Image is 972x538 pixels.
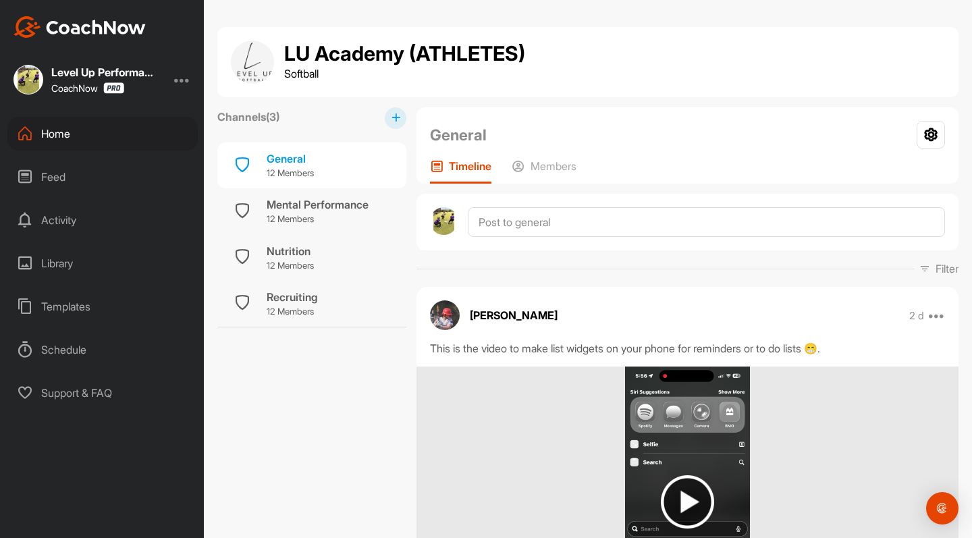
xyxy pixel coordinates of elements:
label: Channels ( 3 ) [217,109,279,125]
img: CoachNow [13,16,146,38]
div: Nutrition [267,243,314,259]
div: Home [7,117,198,151]
img: group [231,41,274,84]
div: Feed [7,160,198,194]
div: This is the video to make list widgets on your phone for reminders or to do lists 😁. [430,340,945,356]
div: Templates [7,290,198,323]
div: Recruiting [267,289,318,305]
h1: LU Academy (ATHLETES) [284,43,525,65]
p: Members [531,159,576,173]
img: avatar [430,207,458,235]
div: General [267,151,314,167]
div: Schedule [7,333,198,367]
div: Open Intercom Messenger [926,492,959,524]
div: Activity [7,203,198,237]
p: Softball [284,65,525,82]
div: Support & FAQ [7,376,198,410]
p: 12 Members [267,167,314,180]
p: 2 d [909,309,924,323]
div: Library [7,246,198,280]
div: Mental Performance [267,196,369,213]
p: [PERSON_NAME] [470,307,558,323]
p: 12 Members [267,213,369,226]
h2: General [430,124,487,146]
div: Level Up Performance [51,67,159,78]
div: CoachNow [51,82,124,94]
p: Filter [936,261,959,277]
img: play [661,475,714,529]
img: CoachNow Pro [103,82,124,94]
img: square_a6d52b769c83ad3a49cf02c8826c75fc.jpg [13,65,43,95]
p: 12 Members [267,305,318,319]
p: Timeline [449,159,491,173]
p: 12 Members [267,259,314,273]
img: avatar [430,300,460,330]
